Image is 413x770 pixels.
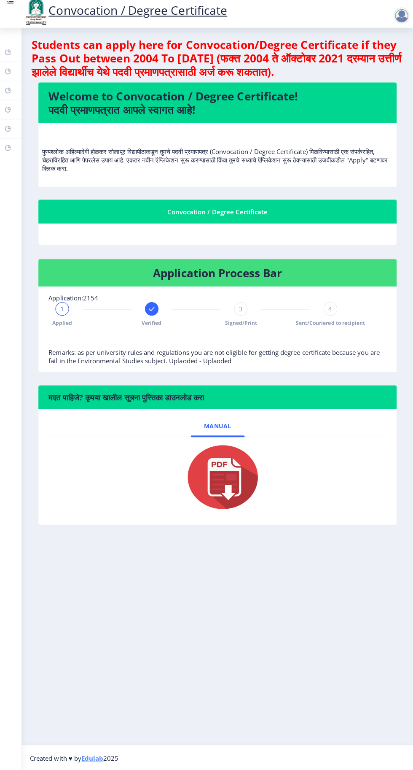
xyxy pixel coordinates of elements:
[205,424,232,431] span: Manual
[54,322,74,329] span: Applied
[51,210,386,220] div: Convocation / Degree Certificate
[51,394,386,404] h6: मदत पाहिजे? कृपया खालील सूचना पुस्तिका डाउनलोड करा
[62,307,66,316] span: 1
[225,322,257,329] span: Signed/Print
[192,418,245,438] a: Manual
[329,307,333,316] span: 4
[25,2,51,30] img: logo
[34,42,403,83] h4: Students can apply here for Convocation/Degree Certificate if they Pass Out between 2004 To [DATE...
[51,93,386,120] h4: Welcome to Convocation / Degree Certificate! पदवी प्रमाणपत्रात आपले स्वागत आहे!
[51,269,386,282] h4: Application Process Bar
[176,445,260,512] img: pdf.png
[51,296,100,305] span: Application:2154
[32,753,120,762] span: Created with ♥ by 2025
[51,350,379,367] span: Remarks: as per university rules and regulations you are not eligible for getting degree certific...
[83,753,105,762] a: Edulab
[296,322,365,329] span: Sent/Couriered to recipient
[25,7,228,23] a: Convocation / Degree Certificate
[44,134,392,176] p: पुण्यश्लोक अहिल्यादेवी होळकर सोलापूर विद्यापीठाकडून तुमचे पदवी प्रमाणपत्र (Convocation / Degree C...
[143,322,163,329] span: Verified
[240,307,244,316] span: 3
